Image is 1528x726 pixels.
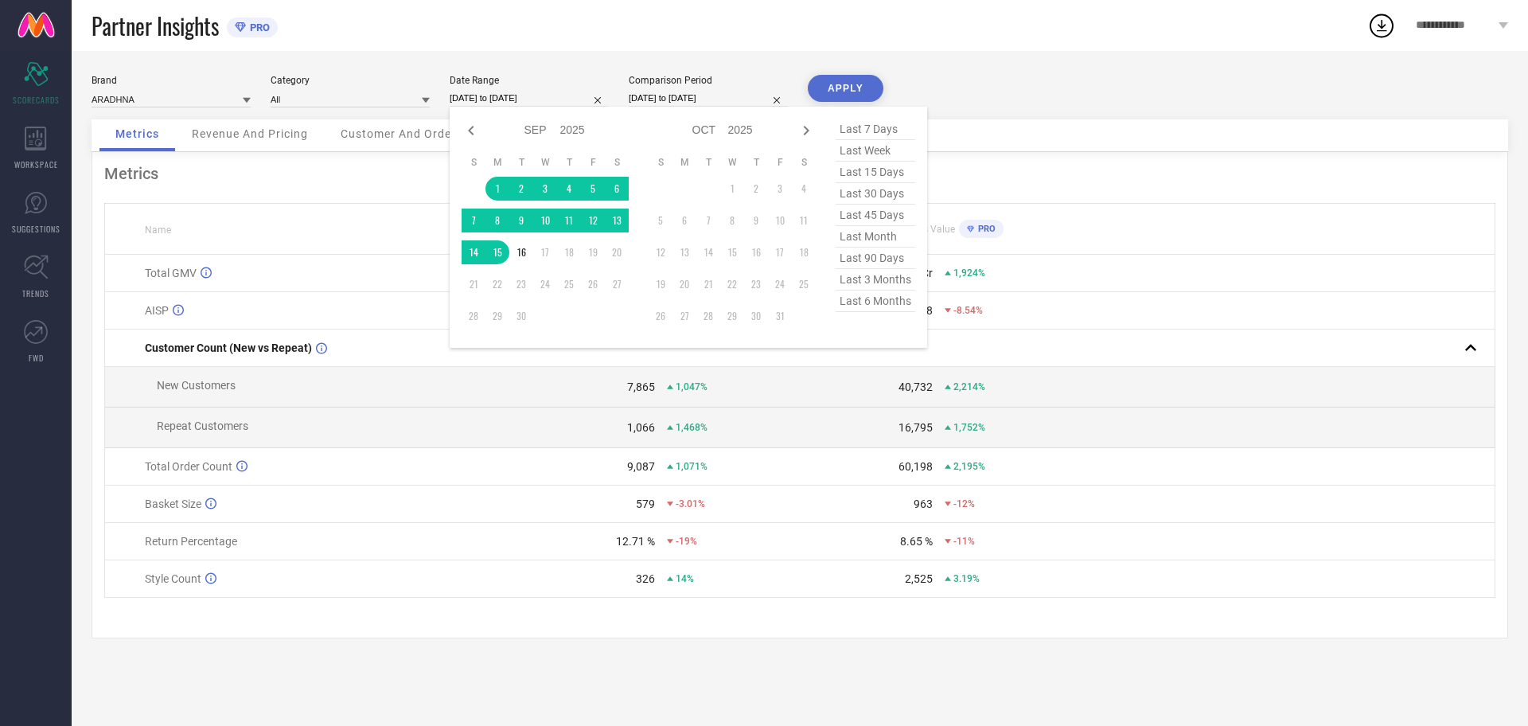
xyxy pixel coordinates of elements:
th: Saturday [605,156,629,169]
span: 1,924% [953,267,985,279]
td: Sun Oct 12 2025 [649,240,672,264]
td: Wed Oct 08 2025 [720,209,744,232]
span: Return Percentage [145,535,237,548]
td: Thu Oct 02 2025 [744,177,768,201]
td: Tue Oct 21 2025 [696,272,720,296]
div: Category [271,75,430,86]
td: Sat Oct 25 2025 [792,272,816,296]
div: Next month [797,121,816,140]
td: Mon Oct 27 2025 [672,304,696,328]
span: Name [145,224,171,236]
input: Select comparison period [629,90,788,107]
td: Tue Sep 23 2025 [509,272,533,296]
input: Select date range [450,90,609,107]
td: Mon Sep 22 2025 [485,272,509,296]
td: Sun Oct 26 2025 [649,304,672,328]
td: Wed Sep 03 2025 [533,177,557,201]
th: Monday [485,156,509,169]
td: Sat Sep 13 2025 [605,209,629,232]
div: Date Range [450,75,609,86]
th: Saturday [792,156,816,169]
span: Customer Count (New vs Repeat) [145,342,312,354]
span: 3.19% [953,573,980,584]
span: 1,468% [676,422,707,433]
div: 2,525 [905,572,933,585]
div: 16,795 [898,421,933,434]
th: Sunday [649,156,672,169]
span: last month [836,226,915,248]
span: last 30 days [836,183,915,205]
td: Tue Sep 09 2025 [509,209,533,232]
div: Comparison Period [629,75,788,86]
div: 40,732 [898,381,933,393]
span: -11% [953,536,975,547]
span: Repeat Customers [157,420,248,432]
span: last 3 months [836,269,915,291]
td: Thu Oct 09 2025 [744,209,768,232]
td: Thu Sep 18 2025 [557,240,581,264]
td: Tue Oct 28 2025 [696,304,720,328]
span: TRENDS [22,287,49,299]
div: 326 [636,572,655,585]
span: 1,071% [676,461,707,472]
td: Thu Sep 11 2025 [557,209,581,232]
button: APPLY [808,75,883,102]
td: Mon Oct 20 2025 [672,272,696,296]
div: 579 [636,498,655,510]
td: Tue Sep 30 2025 [509,304,533,328]
span: Revenue And Pricing [192,127,308,140]
span: WORKSPACE [14,158,58,170]
td: Mon Oct 06 2025 [672,209,696,232]
th: Monday [672,156,696,169]
td: Wed Sep 17 2025 [533,240,557,264]
span: last 45 days [836,205,915,226]
td: Fri Oct 17 2025 [768,240,792,264]
td: Sat Sep 27 2025 [605,272,629,296]
td: Sat Sep 20 2025 [605,240,629,264]
span: -3.01% [676,498,705,509]
span: New Customers [157,379,236,392]
td: Thu Oct 30 2025 [744,304,768,328]
span: 2,214% [953,381,985,392]
span: Basket Size [145,498,201,510]
div: Brand [92,75,251,86]
span: Partner Insights [92,10,219,42]
td: Wed Sep 10 2025 [533,209,557,232]
td: Tue Oct 07 2025 [696,209,720,232]
div: 963 [914,498,933,510]
td: Sun Sep 28 2025 [462,304,485,328]
td: Thu Oct 23 2025 [744,272,768,296]
td: Fri Oct 10 2025 [768,209,792,232]
span: last 6 months [836,291,915,312]
th: Thursday [744,156,768,169]
span: 14% [676,573,694,584]
span: AISP [145,304,169,317]
div: Previous month [462,121,481,140]
span: SCORECARDS [13,94,60,106]
span: last 90 days [836,248,915,269]
span: 2,195% [953,461,985,472]
span: -19% [676,536,697,547]
td: Mon Oct 13 2025 [672,240,696,264]
td: Sat Oct 04 2025 [792,177,816,201]
td: Wed Oct 01 2025 [720,177,744,201]
th: Tuesday [509,156,533,169]
td: Thu Sep 04 2025 [557,177,581,201]
span: Metrics [115,127,159,140]
td: Sat Sep 06 2025 [605,177,629,201]
span: last week [836,140,915,162]
td: Mon Sep 01 2025 [485,177,509,201]
th: Thursday [557,156,581,169]
span: last 7 days [836,119,915,140]
td: Sun Oct 05 2025 [649,209,672,232]
td: Thu Oct 16 2025 [744,240,768,264]
th: Tuesday [696,156,720,169]
td: Sat Oct 11 2025 [792,209,816,232]
span: Style Count [145,572,201,585]
span: 1,047% [676,381,707,392]
td: Mon Sep 08 2025 [485,209,509,232]
div: Open download list [1367,11,1396,40]
td: Wed Oct 15 2025 [720,240,744,264]
td: Tue Sep 16 2025 [509,240,533,264]
span: FWD [29,352,44,364]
